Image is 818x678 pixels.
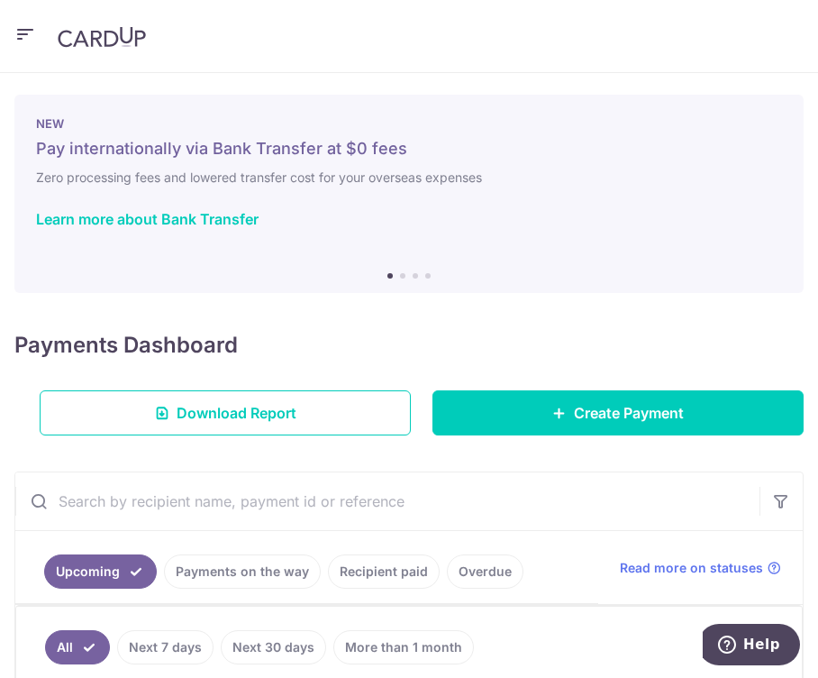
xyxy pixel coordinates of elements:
a: All [45,630,110,664]
a: Create Payment [432,390,804,435]
h6: Zero processing fees and lowered transfer cost for your overseas expenses [36,167,782,188]
a: Download Report [40,390,411,435]
span: Download Report [177,402,296,424]
a: Recipient paid [328,554,440,589]
a: Upcoming [44,554,157,589]
a: Read more on statuses [620,559,781,577]
a: More than 1 month [333,630,474,664]
span: Create Payment [574,402,684,424]
input: Search by recipient name, payment id or reference [15,472,759,530]
a: Learn more about Bank Transfer [36,210,259,228]
h5: Pay internationally via Bank Transfer at $0 fees [36,138,782,160]
p: NEW [36,116,782,131]
span: Read more on statuses [620,559,763,577]
iframe: Opens a widget where you can find more information [703,624,800,669]
a: Overdue [447,554,523,589]
h4: Payments Dashboard [14,329,238,362]
a: Next 7 days [117,630,214,664]
a: Payments on the way [164,554,321,589]
a: Next 30 days [221,630,326,664]
img: CardUp [58,26,146,48]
